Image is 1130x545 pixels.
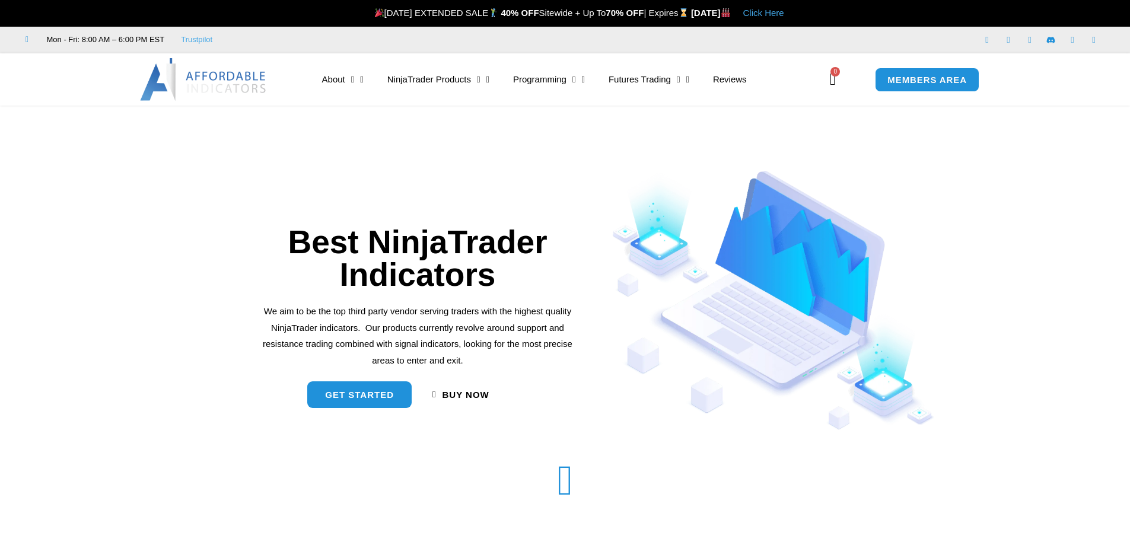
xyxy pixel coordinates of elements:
[721,8,730,17] img: 🏭
[691,8,731,18] strong: [DATE]
[181,33,212,47] a: Trustpilot
[887,75,967,84] span: MEMBERS AREA
[612,171,934,430] img: Indicators 1 | Affordable Indicators – NinjaTrader
[375,66,501,93] a: NinjaTrader Products
[597,66,701,93] a: Futures Trading
[254,303,582,369] p: We aim to be the top third party vendor serving traders with the highest quality NinjaTrader indi...
[489,8,498,17] img: 🏌️‍♂️
[310,66,826,93] nav: Menu
[501,66,597,93] a: Programming
[442,390,489,399] span: Buy now
[325,390,394,399] span: get started
[679,8,688,17] img: ⌛
[743,8,784,18] a: Click Here
[375,8,384,17] img: 🎉
[254,226,582,291] h1: Best NinjaTrader Indicators
[307,381,412,408] a: get started
[606,8,644,18] strong: 70% OFF
[875,68,979,92] a: MEMBERS AREA
[501,8,539,18] strong: 40% OFF
[701,66,759,93] a: Reviews
[812,62,854,97] a: 0
[371,8,691,18] span: [DATE] EXTENDED SALE Sitewide + Up To | Expires
[44,33,165,47] span: Mon - Fri: 8:00 AM – 6:00 PM EST
[432,390,489,399] a: Buy now
[830,67,840,77] span: 0
[310,66,375,93] a: About
[140,58,268,101] img: LogoAI | Affordable Indicators – NinjaTrader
